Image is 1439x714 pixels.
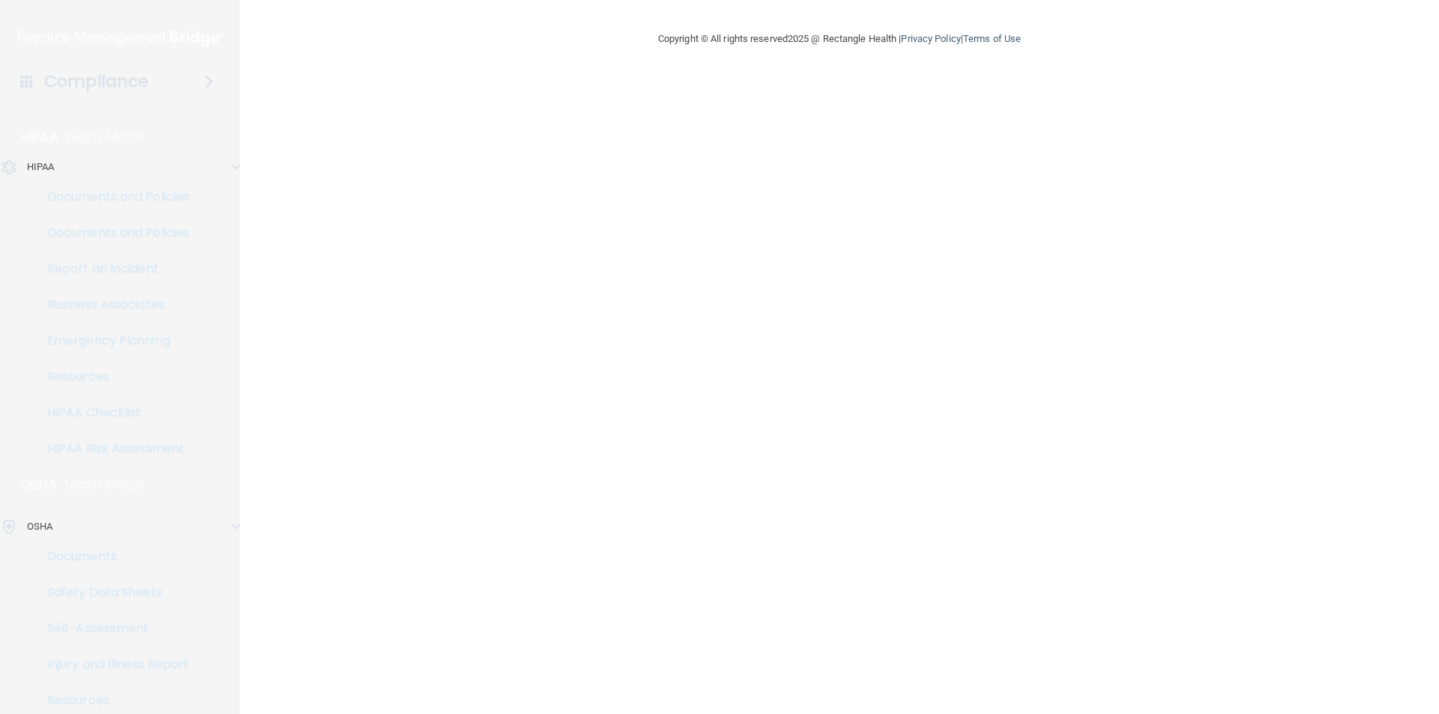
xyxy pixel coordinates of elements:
[27,518,52,536] p: OSHA
[10,405,214,420] p: HIPAA Checklist
[10,226,214,240] p: Documents and Policies
[65,476,145,494] p: Learn More!
[10,441,214,456] p: HIPAA Risk Assessment
[10,297,214,312] p: Business Associates
[10,585,214,600] p: Safety Data Sheets
[10,549,214,564] p: Documents
[10,190,214,205] p: Documents and Policies
[10,369,214,384] p: Resources
[10,657,214,672] p: Injury and Illness Report
[10,333,214,348] p: Emergency Planning
[20,128,58,146] p: HIPAA
[27,158,55,176] p: HIPAA
[10,621,214,636] p: Self-Assessment
[566,15,1113,63] div: Copyright © All rights reserved 2025 @ Rectangle Health | |
[18,23,222,53] img: PMB logo
[20,476,58,494] p: OSHA
[10,693,214,708] p: Resources
[44,71,148,92] h4: Compliance
[901,33,960,44] a: Privacy Policy
[10,261,214,276] p: Report an Incident
[963,33,1021,44] a: Terms of Use
[66,128,145,146] p: Learn More!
